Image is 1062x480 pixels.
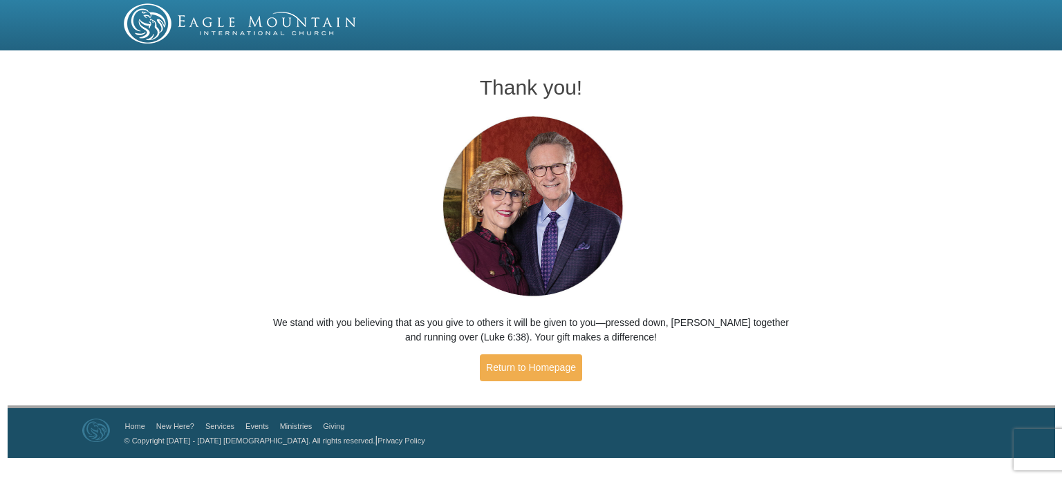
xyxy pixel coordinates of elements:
[429,112,633,302] img: Pastors George and Terri Pearsons
[280,422,312,430] a: Ministries
[273,316,790,345] p: We stand with you believing that as you give to others it will be given to you—pressed down, [PER...
[378,436,425,445] a: Privacy Policy
[120,433,425,448] p: |
[156,422,194,430] a: New Here?
[273,76,790,99] h1: Thank you!
[480,354,582,381] a: Return to Homepage
[124,3,357,44] img: EMIC
[124,436,375,445] a: © Copyright [DATE] - [DATE] [DEMOGRAPHIC_DATA]. All rights reserved.
[125,422,145,430] a: Home
[205,422,234,430] a: Services
[245,422,269,430] a: Events
[82,419,110,442] img: Eagle Mountain International Church
[323,422,344,430] a: Giving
